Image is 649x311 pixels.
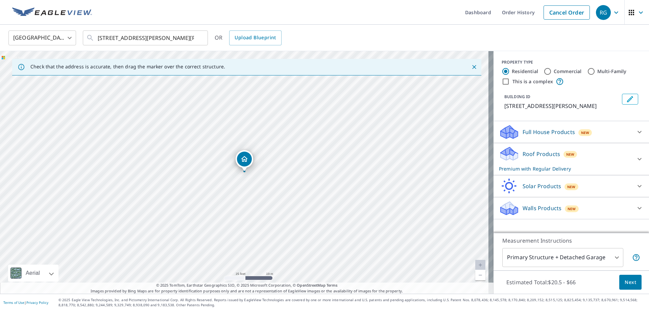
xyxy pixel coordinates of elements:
[475,270,485,280] a: Current Level 20, Zoom Out
[470,63,479,71] button: Close
[596,5,611,20] div: RG
[58,297,646,308] p: © 2025 Eagle View Technologies, Inc. and Pictometry International Corp. All Rights Reserved. Repo...
[523,204,561,212] p: Walls Products
[512,78,553,85] label: This is a complex
[581,130,590,135] span: New
[499,146,644,172] div: Roof ProductsNewPremium with Regular Delivery
[215,30,282,45] div: OR
[235,34,276,42] span: Upload Blueprint
[554,68,582,75] label: Commercial
[499,165,631,172] p: Premium with Regular Delivery
[98,28,194,47] input: Search by address or latitude-longitude
[523,150,560,158] p: Roof Products
[499,124,644,140] div: Full House ProductsNew
[566,152,575,157] span: New
[597,68,627,75] label: Multi-Family
[512,68,538,75] label: Residential
[504,102,619,110] p: [STREET_ADDRESS][PERSON_NAME]
[24,265,42,282] div: Aerial
[30,64,225,70] p: Check that the address is accurate, then drag the marker over the correct structure.
[567,184,576,190] span: New
[504,94,530,99] p: BUILDING ID
[523,128,575,136] p: Full House Products
[501,275,581,290] p: Estimated Total: $20.5 - $66
[26,300,48,305] a: Privacy Policy
[156,283,338,288] span: © 2025 TomTom, Earthstar Geographics SIO, © 2025 Microsoft Corporation, ©
[502,237,640,245] p: Measurement Instructions
[499,178,644,194] div: Solar ProductsNew
[475,260,485,270] a: Current Level 20, Zoom In Disabled
[523,182,561,190] p: Solar Products
[622,94,638,105] button: Edit building 1
[568,206,576,212] span: New
[502,248,623,267] div: Primary Structure + Detached Garage
[297,283,325,288] a: OpenStreetMap
[327,283,338,288] a: Terms
[544,5,590,20] a: Cancel Order
[8,265,58,282] div: Aerial
[3,300,24,305] a: Terms of Use
[236,150,253,171] div: Dropped pin, building 1, Residential property, 7320 W Villa Theresa Dr Glendale, AZ 85308
[619,275,642,290] button: Next
[632,253,640,262] span: Your report will include the primary structure and a detached garage if one exists.
[3,301,48,305] p: |
[502,59,641,65] div: PROPERTY TYPE
[12,7,92,18] img: EV Logo
[625,278,636,287] span: Next
[499,200,644,216] div: Walls ProductsNew
[8,28,76,47] div: [GEOGRAPHIC_DATA]
[229,30,281,45] a: Upload Blueprint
